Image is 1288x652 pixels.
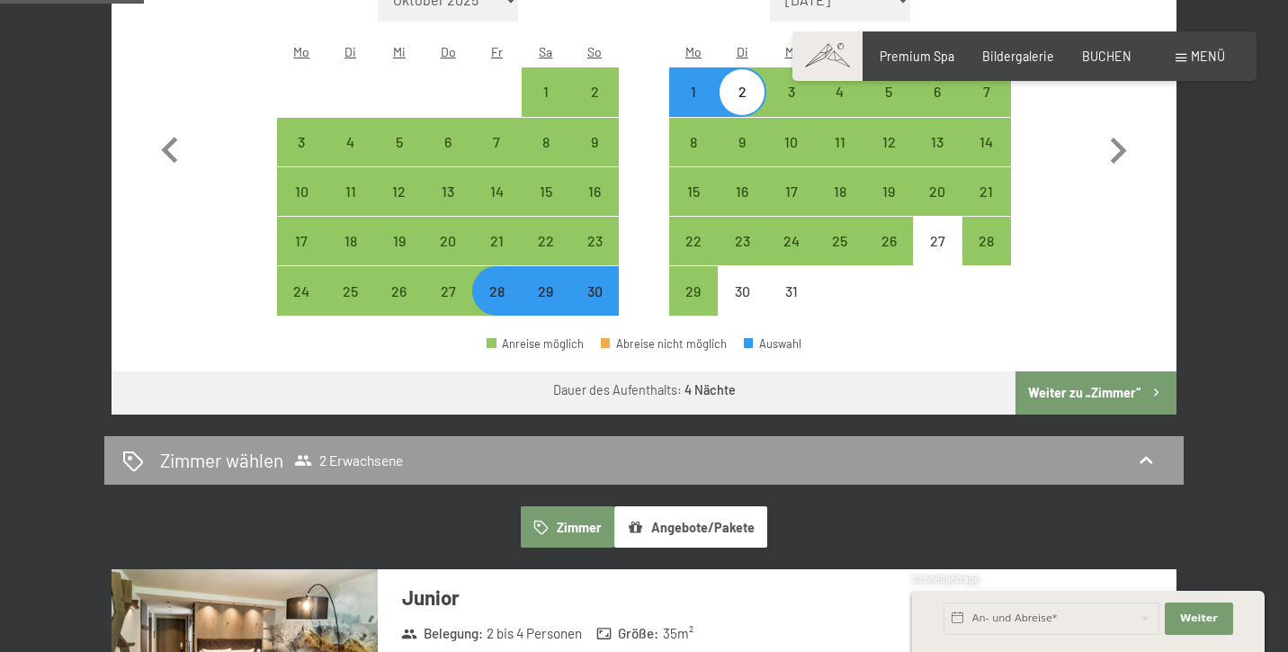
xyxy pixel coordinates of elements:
[402,584,937,612] h3: Junior
[816,67,864,116] div: Thu Dec 04 2025
[816,167,864,216] div: Thu Dec 18 2025
[572,284,617,329] div: 30
[441,44,456,59] abbr: Donnerstag
[326,266,374,315] div: Tue Nov 25 2025
[570,118,619,166] div: Sun Nov 09 2025
[720,85,765,130] div: 2
[766,217,815,265] div: Anreise möglich
[864,217,913,265] div: Anreise möglich
[866,135,911,180] div: 12
[912,573,979,585] span: Schnellanfrage
[279,184,324,229] div: 10
[915,85,960,130] div: 6
[277,217,326,265] div: Mon Nov 17 2025
[962,167,1011,216] div: Anreise möglich
[424,266,472,315] div: Anreise möglich
[744,338,801,350] div: Auswahl
[766,217,815,265] div: Wed Dec 24 2025
[962,67,1011,116] div: Anreise möglich
[964,234,1009,279] div: 28
[375,266,424,315] div: Anreise möglich
[474,184,519,229] div: 14
[601,338,727,350] div: Abreise nicht möglich
[669,167,718,216] div: Mon Dec 15 2025
[587,44,602,59] abbr: Sonntag
[880,49,954,64] a: Premium Spa
[982,49,1054,64] span: Bildergalerie
[393,44,406,59] abbr: Mittwoch
[718,217,766,265] div: Anreise möglich
[866,85,911,130] div: 5
[425,184,470,229] div: 13
[816,67,864,116] div: Anreise möglich
[766,67,815,116] div: Wed Dec 03 2025
[522,266,570,315] div: Anreise möglich
[816,118,864,166] div: Thu Dec 11 2025
[570,67,619,116] div: Sun Nov 02 2025
[737,44,748,59] abbr: Dienstag
[523,85,568,130] div: 1
[424,217,472,265] div: Thu Nov 20 2025
[522,217,570,265] div: Sat Nov 22 2025
[523,234,568,279] div: 22
[866,184,911,229] div: 19
[768,85,813,130] div: 3
[294,451,403,469] span: 2 Erwachsene
[915,135,960,180] div: 13
[474,234,519,279] div: 21
[401,624,483,643] strong: Belegung :
[570,167,619,216] div: Anreise möglich
[327,234,372,279] div: 18
[327,135,372,180] div: 4
[570,266,619,315] div: Sun Nov 30 2025
[424,118,472,166] div: Thu Nov 06 2025
[522,118,570,166] div: Sat Nov 08 2025
[864,167,913,216] div: Fri Dec 19 2025
[685,44,702,59] abbr: Montag
[424,167,472,216] div: Anreise möglich
[720,184,765,229] div: 16
[277,217,326,265] div: Anreise möglich
[766,167,815,216] div: Anreise möglich
[491,44,503,59] abbr: Freitag
[570,266,619,315] div: Anreise möglich
[913,217,962,265] div: Anreise nicht möglich
[766,67,815,116] div: Anreise möglich
[424,266,472,315] div: Thu Nov 27 2025
[1165,603,1233,635] button: Weiter
[766,167,815,216] div: Wed Dec 17 2025
[375,217,424,265] div: Wed Nov 19 2025
[375,167,424,216] div: Anreise möglich
[570,217,619,265] div: Anreise möglich
[913,167,962,216] div: Anreise möglich
[962,217,1011,265] div: Sun Dec 28 2025
[474,284,519,329] div: 28
[671,135,716,180] div: 8
[818,234,863,279] div: 25
[424,217,472,265] div: Anreise möglich
[962,67,1011,116] div: Sun Dec 07 2025
[964,85,1009,130] div: 7
[570,217,619,265] div: Sun Nov 23 2025
[375,118,424,166] div: Anreise möglich
[864,217,913,265] div: Fri Dec 26 2025
[671,184,716,229] div: 15
[553,381,736,399] div: Dauer des Aufenthalts:
[766,118,815,166] div: Anreise möglich
[915,184,960,229] div: 20
[375,266,424,315] div: Wed Nov 26 2025
[962,217,1011,265] div: Anreise möglich
[864,118,913,166] div: Anreise möglich
[669,67,718,116] div: Mon Dec 01 2025
[915,234,960,279] div: 27
[718,217,766,265] div: Tue Dec 23 2025
[277,266,326,315] div: Anreise möglich
[720,135,765,180] div: 9
[375,118,424,166] div: Wed Nov 05 2025
[522,167,570,216] div: Anreise möglich
[768,284,813,329] div: 31
[669,118,718,166] div: Anreise möglich
[671,85,716,130] div: 1
[424,167,472,216] div: Thu Nov 13 2025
